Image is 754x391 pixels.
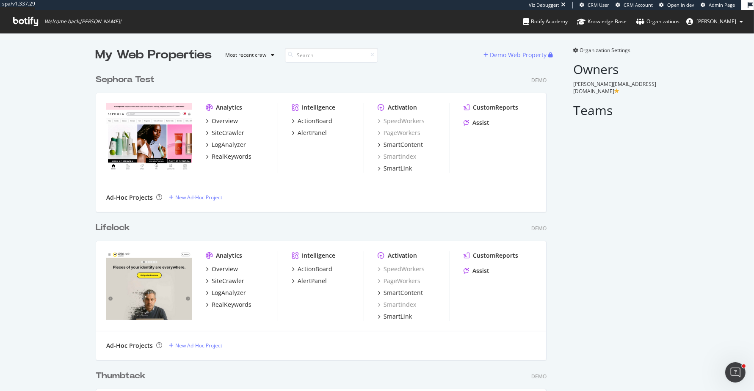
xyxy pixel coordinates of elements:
div: LogAnalyzer [212,140,246,149]
div: ActionBoard [298,117,332,125]
div: SmartLink [384,312,412,321]
div: Intelligence [302,103,335,112]
a: CustomReports [464,103,518,112]
div: Intelligence [302,251,335,260]
a: SiteCrawler [206,277,244,285]
div: Knowledge Base [577,17,627,26]
a: LogAnalyzer [206,140,246,149]
a: RealKeywords [206,152,251,161]
span: Open in dev [667,2,694,8]
div: Lifelock [96,222,130,234]
div: Demo [531,373,547,380]
a: Sephora Test [96,74,158,86]
div: RealKeywords [212,300,251,309]
div: Sephora Test [96,74,155,86]
a: Open in dev [659,2,694,8]
div: AlertPanel [298,129,327,137]
a: CustomReports [464,251,518,260]
div: Demo [531,77,547,84]
a: SpeedWorkers [378,265,425,273]
a: AlertPanel [292,277,327,285]
div: SmartContent [384,289,423,297]
h2: Owners [574,62,659,76]
div: Overview [212,117,238,125]
div: SmartLink [384,164,412,173]
div: Ad-Hoc Projects [106,193,153,202]
span: dalton [696,18,736,25]
div: Assist [472,118,489,127]
a: SmartContent [378,289,423,297]
button: Demo Web Property [484,48,549,62]
a: Organizations [636,10,679,33]
span: Welcome back, [PERSON_NAME] ! [44,18,121,25]
a: CRM Account [616,2,653,8]
div: Overview [212,265,238,273]
a: New Ad-Hoc Project [169,342,222,349]
div: Viz Debugger: [529,2,559,8]
div: CustomReports [473,103,518,112]
a: New Ad-Hoc Project [169,194,222,201]
div: Analytics [216,251,242,260]
a: SmartLink [378,312,412,321]
div: My Web Properties [96,47,212,63]
div: SmartContent [384,140,423,149]
span: Organization Settings [580,47,631,54]
iframe: Intercom live chat [725,362,746,383]
input: Search [285,48,378,63]
button: [PERSON_NAME] [679,15,750,28]
span: Admin Page [709,2,735,8]
div: Ad-Hoc Projects [106,341,153,350]
div: ActionBoard [298,265,332,273]
a: ActionBoard [292,117,332,125]
div: New Ad-Hoc Project [175,194,222,201]
a: Admin Page [701,2,735,8]
div: Demo [531,225,547,232]
div: Thumbtack [96,370,146,382]
a: SpeedWorkers [378,117,425,125]
a: Overview [206,265,238,273]
div: SiteCrawler [212,277,244,285]
a: Knowledge Base [577,10,627,33]
a: AlertPanel [292,129,327,137]
a: Overview [206,117,238,125]
div: RealKeywords [212,152,251,161]
div: AlertPanel [298,277,327,285]
img: Lifelock [106,251,192,320]
div: Analytics [216,103,242,112]
div: Activation [388,103,417,112]
img: Sephora Test [106,103,192,172]
div: SmartIndex [378,300,416,309]
div: Activation [388,251,417,260]
button: Most recent crawl [219,48,278,62]
h2: Teams [574,103,659,117]
div: CustomReports [473,251,518,260]
a: CRM User [580,2,609,8]
div: SiteCrawler [212,129,244,137]
a: Demo Web Property [484,51,549,58]
a: SiteCrawler [206,129,244,137]
span: [PERSON_NAME][EMAIL_ADDRESS][DOMAIN_NAME] [574,80,657,95]
a: SmartIndex [378,152,416,161]
div: Assist [472,267,489,275]
div: New Ad-Hoc Project [175,342,222,349]
a: Botify Academy [523,10,568,33]
a: Thumbtack [96,370,149,382]
div: Demo Web Property [490,51,547,59]
a: SmartContent [378,140,423,149]
span: CRM Account [624,2,653,8]
a: Assist [464,267,489,275]
div: Organizations [636,17,679,26]
a: Assist [464,118,489,127]
div: Botify Academy [523,17,568,26]
a: SmartLink [378,164,412,173]
div: Most recent crawl [226,52,268,58]
a: PageWorkers [378,277,420,285]
div: LogAnalyzer [212,289,246,297]
a: PageWorkers [378,129,420,137]
a: ActionBoard [292,265,332,273]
